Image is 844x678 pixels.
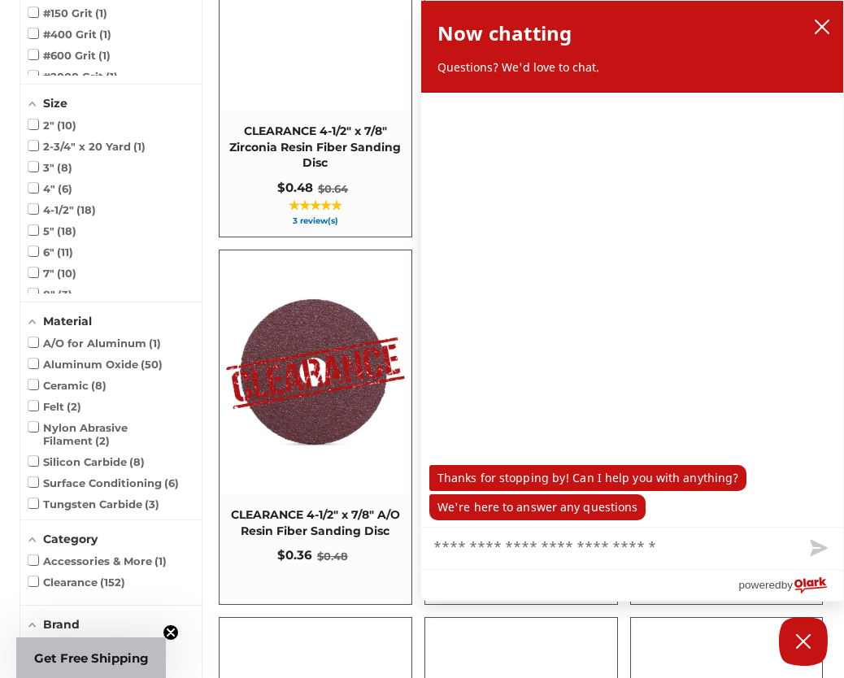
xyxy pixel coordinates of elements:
p: We're here to answer any questions [429,494,646,520]
p: Questions? We'd love to chat. [437,59,827,76]
span: 2 [95,434,110,447]
span: 8 [91,379,107,392]
span: 8" [28,288,73,301]
span: 1 [98,49,111,62]
span: 1 [149,337,161,350]
span: $0.48 [317,550,348,563]
a: CLEARANCE 4-1/2" x 7/8" A/O Resin Fiber Sanding Disc [220,250,411,604]
span: 18 [76,203,96,216]
span: $0.64 [318,182,348,195]
span: 1 [106,70,118,83]
span: 10 [57,119,76,132]
span: #600 Grit [28,49,111,62]
span: 1 [133,140,146,153]
p: Thanks for stopping by! Can I help you with anything? [429,465,746,491]
span: 50 [141,358,163,371]
span: 8 [129,455,145,468]
span: 10 [57,267,76,280]
span: 6" [28,246,74,259]
span: 152 [100,576,125,589]
span: 1 [95,7,107,20]
span: Get Free Shipping [34,650,149,666]
span: 3 [145,498,159,511]
span: 1 [99,28,111,41]
span: 3 review(s) [228,217,403,225]
span: 2" [28,119,77,132]
span: #150 Grit [28,7,108,20]
button: close chatbox [809,15,835,39]
span: Silicon Carbide [28,455,146,468]
span: #400 Grit [28,28,112,41]
div: chat [421,93,843,527]
span: Tungsten Carbide [28,498,160,511]
span: CLEARANCE 4-1/2" x 7/8" Zirconia Resin Fiber Sanding Disc [228,124,403,172]
span: Nylon Abrasive Filament [28,421,194,447]
span: Felt [28,400,82,413]
span: Surface Conditioning [28,476,180,489]
button: Send message [791,528,843,570]
a: Powered by Olark [738,571,843,601]
span: 11 [57,246,73,259]
span: Brand [43,617,80,632]
span: 7" [28,267,77,280]
span: 1 [154,554,167,567]
img: CLEARANCE 4-1/2" x 7/8" A/O Resin Fiber Sanding Disc [220,280,411,467]
div: Get Free ShippingClose teaser [16,637,166,678]
span: ★★★★★ [289,199,342,212]
span: 4-1/2" [28,203,97,216]
span: #2000 Grit [28,70,119,83]
span: 18 [57,224,76,237]
span: Category [43,532,98,546]
span: 8 [57,161,72,174]
span: $0.48 [277,180,313,195]
span: Accessories & More [28,554,167,567]
h2: Now chatting [437,17,572,50]
span: 3 [58,288,72,301]
span: powered [738,575,781,595]
span: CLEARANCE 4-1/2" x 7/8" A/O Resin Fiber Sanding Disc [228,507,403,539]
span: 2 [67,400,81,413]
span: Size [43,96,67,111]
span: 5" [28,224,77,237]
span: 2-3/4" x 20 Yard [28,140,146,153]
span: 3" [28,161,73,174]
span: 6 [164,476,179,489]
span: 4" [28,182,73,195]
button: Close Chatbox [779,617,828,666]
span: Material [43,314,92,328]
span: A/O for Aluminum [28,337,162,350]
span: Aluminum Oxide [28,358,163,371]
span: $0.36 [277,547,312,563]
span: Clearance [28,576,126,589]
span: 6 [58,182,72,195]
span: by [781,575,793,595]
span: Ceramic [28,379,107,392]
button: Close teaser [163,624,179,641]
